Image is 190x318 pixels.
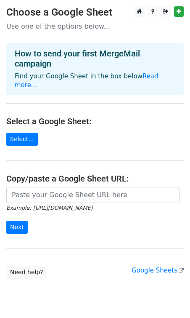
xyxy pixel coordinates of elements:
a: Need help? [6,266,47,279]
a: Select... [6,133,38,146]
h4: Select a Google Sheet: [6,116,184,126]
h4: Copy/paste a Google Sheet URL: [6,174,184,184]
a: Google Sheets [132,267,184,274]
p: Use one of the options below... [6,22,184,31]
input: Paste your Google Sheet URL here [6,187,179,203]
h4: How to send your first MergeMail campaign [15,48,175,69]
a: Read more... [15,72,158,89]
input: Next [6,221,28,234]
small: Example: [URL][DOMAIN_NAME] [6,205,92,211]
iframe: Chat Widget [148,278,190,318]
h3: Choose a Google Sheet [6,6,184,19]
p: Find your Google Sheet in the box below [15,72,175,90]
